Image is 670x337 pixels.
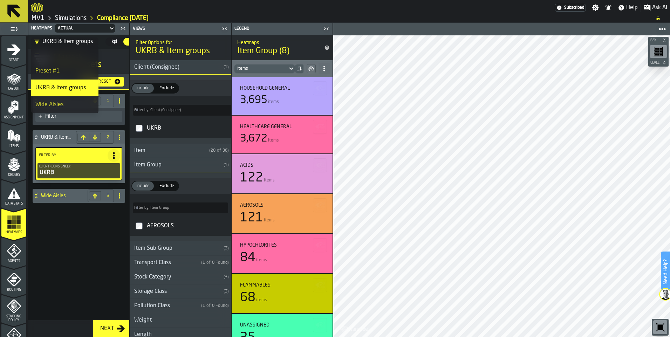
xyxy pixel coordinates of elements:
span: Exclude [157,85,177,91]
span: 20 [211,149,216,153]
div: Wide Aisles [35,101,94,109]
div: UNASSIGNED [240,322,269,328]
li: dropdown-item [31,80,98,96]
label: button-toggle-Settings [589,4,602,11]
h2: Sub Title [136,39,225,46]
span: label [134,108,181,112]
input: InputCheckbox-label-react-aria8337932847-:r75: [136,222,143,229]
a: link-to-/wh/i/3ccf57d1-1e0c-4a81-a3bb-c2011c5f0d50 [55,14,87,22]
button: button- [648,59,669,66]
li: menu Agents [1,237,26,265]
h3: title-section-Storage Class [130,284,231,299]
div: Preset #1 [35,67,94,75]
span: of [206,304,211,308]
span: ) [227,149,229,153]
div: Add Preset [84,79,114,84]
span: Routing [1,288,26,292]
span: Heatmaps [31,26,52,31]
label: button-toggle-Close me [321,25,331,33]
label: button-switch-multi-Include [131,83,155,94]
div: Title [240,163,324,168]
label: button-switch-multi-Exclude [155,83,179,94]
div: button-toolbar-undefined [648,44,669,59]
a: link-to-/wh/i/3ccf57d1-1e0c-4a81-a3bb-c2011c5f0d50/settings/billing [555,4,586,12]
span: ( [209,149,211,153]
span: ) [227,275,229,279]
label: button-toggle-Ask AI [641,4,670,12]
div: UKRB & Item groups [33,130,73,144]
span: UKRB & Item groups [136,46,225,57]
label: button-toggle-Help [615,4,641,12]
div: thumb [106,38,123,46]
h3: title-section-Client (Consignee) [130,60,231,75]
div: Title [240,322,324,328]
label: Filter By [37,152,108,159]
span: Include [134,183,152,189]
div: Title [240,242,324,248]
div: Title [240,85,324,91]
span: ) [227,261,229,265]
span: Include [134,85,152,91]
span: 1 [203,261,205,265]
h3: title-section-Weight [130,313,231,328]
span: 0 Found [212,304,227,308]
div: Wide Aisles [33,189,85,203]
input: InputCheckbox-label-react-aria8337932847-:r73: [136,125,143,132]
input: label [133,105,241,116]
button: button- [313,120,327,134]
li: menu Stacking Policy [1,295,26,323]
button: button- [307,64,316,73]
div: InputCheckbox-react-aria8337932847-:r73: [145,123,228,134]
div: stat- [232,154,333,193]
span: ) [227,304,229,308]
li: dropdown-item [31,63,98,80]
div: ACIDS [240,163,253,168]
span: Heatmaps [1,231,26,234]
div: — [35,50,94,59]
span: 3 [105,193,111,198]
div: DropdownMenuValue-itemsCount [234,64,295,73]
input: label [133,202,228,213]
h3: title-section-Pollution Class [130,299,231,313]
span: items [268,99,279,104]
label: button-switch-multi-Include [131,181,155,191]
div: title-Item Group (8) [232,35,333,60]
h3: title-section-Item [130,144,231,158]
div: Storage Class [130,287,221,296]
li: dropdown-item [31,46,98,63]
header: Views [130,23,231,35]
button: button- [648,37,669,44]
button: button- [313,158,327,172]
span: ( [201,304,203,308]
button: button- [313,238,327,252]
header: Legend [232,23,333,35]
div: DropdownMenuValue-498b4987-9e0c-4ea4-aa44-3072e7a2298f [54,24,117,33]
a: logo-header [31,1,43,14]
span: ) [227,246,229,250]
div: thumb [155,181,178,191]
div: Title [240,124,324,130]
span: Level [649,61,661,65]
h3: title-section-Item Group [130,158,231,172]
div: thumb [155,84,178,93]
span: 0 Found [212,261,227,265]
div: HOUSEHOLD GENERAL [240,85,290,91]
span: Stacking Policy [1,315,26,322]
div: thumb [132,181,154,191]
span: 1 [225,163,227,167]
li: menu Assignment [1,94,26,122]
div: 122 [240,171,263,185]
span: Subscribed [564,5,584,10]
div: DropdownMenuValue-itemsCount [237,66,285,71]
div: UKRB [39,168,119,177]
span: 1 [203,304,205,308]
label: Need Help? [662,252,669,291]
div: Next [97,324,117,333]
div: FLAMMABLES [240,282,271,288]
li: menu Start [1,36,26,64]
div: stat- [232,194,333,233]
span: ( [201,261,203,265]
div: 3,695 [240,94,267,106]
span: of [217,149,221,153]
div: UKRB & Item groups [35,84,94,92]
